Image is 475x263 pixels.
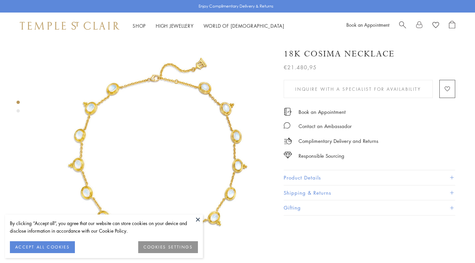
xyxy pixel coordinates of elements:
a: Book an Appointment [299,108,346,115]
button: Product Details [284,170,455,185]
img: Temple St. Clair [20,22,119,30]
span: €21.480,95 [284,63,317,72]
a: Search [399,21,406,31]
p: Complimentary Delivery and Returns [299,137,378,145]
span: Inquire With A Specialist for Availability [295,85,421,93]
div: Contact an Ambassador [299,122,352,130]
img: icon_delivery.svg [284,137,292,145]
button: COOKIES SETTINGS [138,241,198,253]
div: Responsible Sourcing [299,152,344,160]
img: icon_sourcing.svg [284,152,292,158]
button: Shipping & Returns [284,185,455,200]
a: View Wishlist [432,21,439,31]
div: By clicking “Accept all”, you agree that our website can store cookies on your device and disclos... [10,219,198,235]
button: Inquire With A Specialist for Availability [284,80,433,98]
a: ShopShop [133,22,146,29]
div: Product gallery navigation [16,99,20,118]
img: MessageIcon-01_2.svg [284,122,290,129]
a: World of [DEMOGRAPHIC_DATA]World of [DEMOGRAPHIC_DATA] [204,22,284,29]
button: ACCEPT ALL COOKIES [10,241,75,253]
h1: 18K Cosima Necklace [284,48,395,60]
a: High JewelleryHigh Jewellery [156,22,194,29]
a: Open Shopping Bag [449,21,455,31]
nav: Main navigation [133,22,284,30]
img: icon_appointment.svg [284,108,292,115]
p: Enjoy Complimentary Delivery & Returns [199,3,273,10]
button: Gifting [284,200,455,215]
a: Book an Appointment [346,21,389,28]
